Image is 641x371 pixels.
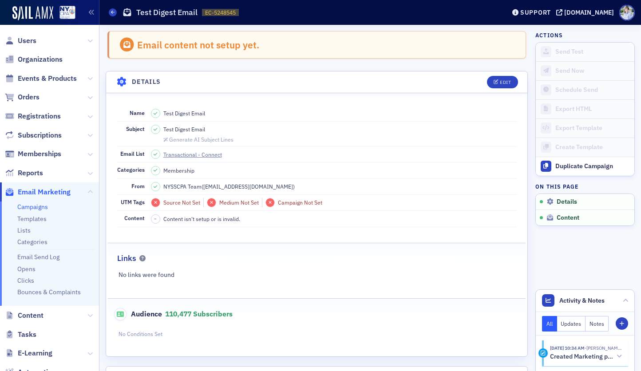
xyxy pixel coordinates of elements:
h1: Test Digest Email [136,7,198,18]
button: [DOMAIN_NAME] [556,9,617,16]
img: SailAMX [59,6,75,20]
span: Details [557,198,577,206]
h2: Links [117,253,136,264]
a: Users [5,36,36,46]
div: Duplicate Campaign [555,162,630,170]
h4: Actions [535,31,563,39]
span: Subscriptions [18,130,62,140]
span: Email List [120,150,145,157]
a: Subscriptions [5,130,62,140]
span: Content [18,311,44,320]
div: Edit [500,80,511,85]
a: Organizations [5,55,63,64]
div: Generate AI Subject Lines [169,137,233,142]
span: Email Marketing [18,187,71,197]
span: Activity & Notes [559,296,605,305]
div: Schedule Send [555,86,630,94]
div: Membership [163,166,194,174]
div: [DOMAIN_NAME] [564,8,614,16]
span: Memberships [18,149,61,159]
span: – [154,216,157,222]
button: Notes [586,316,609,332]
a: Email Marketing [5,187,71,197]
a: Tasks [5,330,36,339]
span: From [131,182,145,189]
span: Audience [114,308,162,320]
button: Edit [487,76,518,88]
div: No links were found [108,270,526,280]
a: Categories [17,238,47,246]
span: Organizations [18,55,63,64]
button: All [542,316,557,332]
div: Support [520,8,551,16]
span: Source Not Set [163,199,200,206]
time: 10/6/2025 10:34 AM [550,345,585,351]
a: Templates [17,215,47,223]
a: Reports [5,168,43,178]
button: Updates [557,316,586,332]
div: Activity [538,348,548,358]
div: Export HTML [555,105,630,113]
span: Subject [126,125,145,132]
span: Categories [117,166,145,173]
span: Content [124,214,145,221]
span: Orders [18,92,40,102]
div: Create Template [555,143,630,151]
a: Lists [17,226,31,234]
a: Email Send Log [17,253,59,261]
span: E-Learning [18,348,52,358]
a: E-Learning [5,348,52,358]
span: Reports [18,168,43,178]
div: Email content not setup yet. [137,39,259,51]
span: Test Digest Email [163,125,205,133]
span: Campaign Not Set [278,199,322,206]
div: Send Now [555,67,630,75]
a: Clicks [17,276,34,284]
a: Opens [17,265,36,273]
span: Sarah Eutsler [585,345,622,351]
button: Generate AI Subject Lines [163,135,233,143]
h4: Details [132,77,161,87]
a: Events & Products [5,74,77,83]
a: Campaigns [17,203,48,211]
span: 110,477 Subscribers [165,309,233,318]
span: UTM Tags [121,198,145,205]
button: Duplicate Campaign [536,157,634,176]
span: Test Digest Email [163,109,205,117]
h5: Created Marketing platform email campaign: Test Digest Email [550,353,613,361]
a: Orders [5,92,40,102]
a: View Homepage [53,6,75,21]
span: NYSSCPA Team ( [EMAIL_ADDRESS][DOMAIN_NAME] ) [163,182,295,190]
img: SailAMX [12,6,53,20]
a: Transactional - Connect [163,150,230,158]
a: Memberships [5,149,61,159]
span: Profile [619,5,635,20]
span: Content [557,214,579,222]
span: Medium Not Set [219,199,259,206]
span: Users [18,36,36,46]
a: Bounces & Complaints [17,288,81,296]
span: Registrations [18,111,61,121]
span: Tasks [18,330,36,339]
button: Created Marketing platform email campaign: Test Digest Email [550,352,622,361]
span: Content isn't setup or is invalid. [163,215,240,223]
div: Export Template [555,124,630,132]
span: EC-5248545 [205,9,236,16]
span: Events & Products [18,74,77,83]
a: Registrations [5,111,61,121]
a: Content [5,311,44,320]
span: Name [130,109,145,116]
h4: On this page [535,182,635,190]
div: Send Test [555,48,630,56]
